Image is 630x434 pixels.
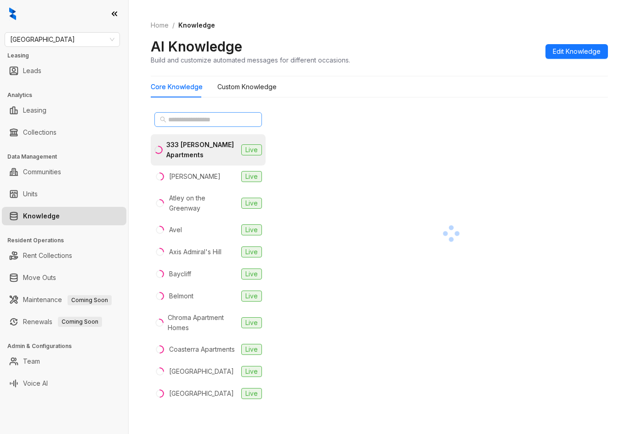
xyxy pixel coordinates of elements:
a: Collections [23,123,57,142]
li: Move Outs [2,268,126,287]
a: Move Outs [23,268,56,287]
h3: Analytics [7,91,128,99]
span: Live [241,366,262,377]
li: Renewals [2,313,126,331]
span: Live [241,388,262,399]
a: Team [23,352,40,371]
span: Edit Knowledge [553,46,601,57]
a: Voice AI [23,374,48,393]
div: Coasterra Apartments [169,344,235,354]
h3: Leasing [7,51,128,60]
li: Communities [2,163,126,181]
a: Home [149,20,170,30]
div: Baycliff [169,269,191,279]
li: Knowledge [2,207,126,225]
div: Atley on the Greenway [169,193,238,213]
span: search [160,116,166,123]
div: Axis Admiral's Hill [169,247,221,257]
div: [GEOGRAPHIC_DATA] [169,366,234,377]
a: Leasing [23,101,46,120]
span: Knowledge [178,21,215,29]
div: 333 [PERSON_NAME] Apartments [166,140,238,160]
a: RenewalsComing Soon [23,313,102,331]
li: Maintenance [2,291,126,309]
span: Live [241,198,262,209]
h3: Data Management [7,153,128,161]
span: Live [241,144,262,155]
div: [GEOGRAPHIC_DATA] [169,388,234,399]
span: Live [241,291,262,302]
a: Communities [23,163,61,181]
span: Coming Soon [68,295,112,305]
span: Coming Soon [58,317,102,327]
div: Chroma Apartment Homes [168,313,238,333]
span: Fairfield [10,33,114,46]
a: Knowledge [23,207,60,225]
li: Leads [2,62,126,80]
h3: Resident Operations [7,236,128,245]
li: Rent Collections [2,246,126,265]
li: / [172,20,175,30]
div: [PERSON_NAME] [169,171,221,182]
div: Core Knowledge [151,82,203,92]
div: Avel [169,225,182,235]
h3: Admin & Configurations [7,342,128,350]
div: Custom Knowledge [217,82,277,92]
li: Team [2,352,126,371]
span: Live [241,246,262,257]
img: logo [9,7,16,20]
a: Leads [23,62,41,80]
span: Live [241,224,262,235]
span: Live [241,344,262,355]
div: Belmont [169,291,193,301]
li: Voice AI [2,374,126,393]
span: Live [241,268,262,280]
button: Edit Knowledge [545,44,608,59]
li: Collections [2,123,126,142]
div: Build and customize automated messages for different occasions. [151,55,350,65]
span: Live [241,317,262,328]
a: Rent Collections [23,246,72,265]
li: Leasing [2,101,126,120]
span: Live [241,171,262,182]
a: Units [23,185,38,203]
h2: AI Knowledge [151,38,242,55]
li: Units [2,185,126,203]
